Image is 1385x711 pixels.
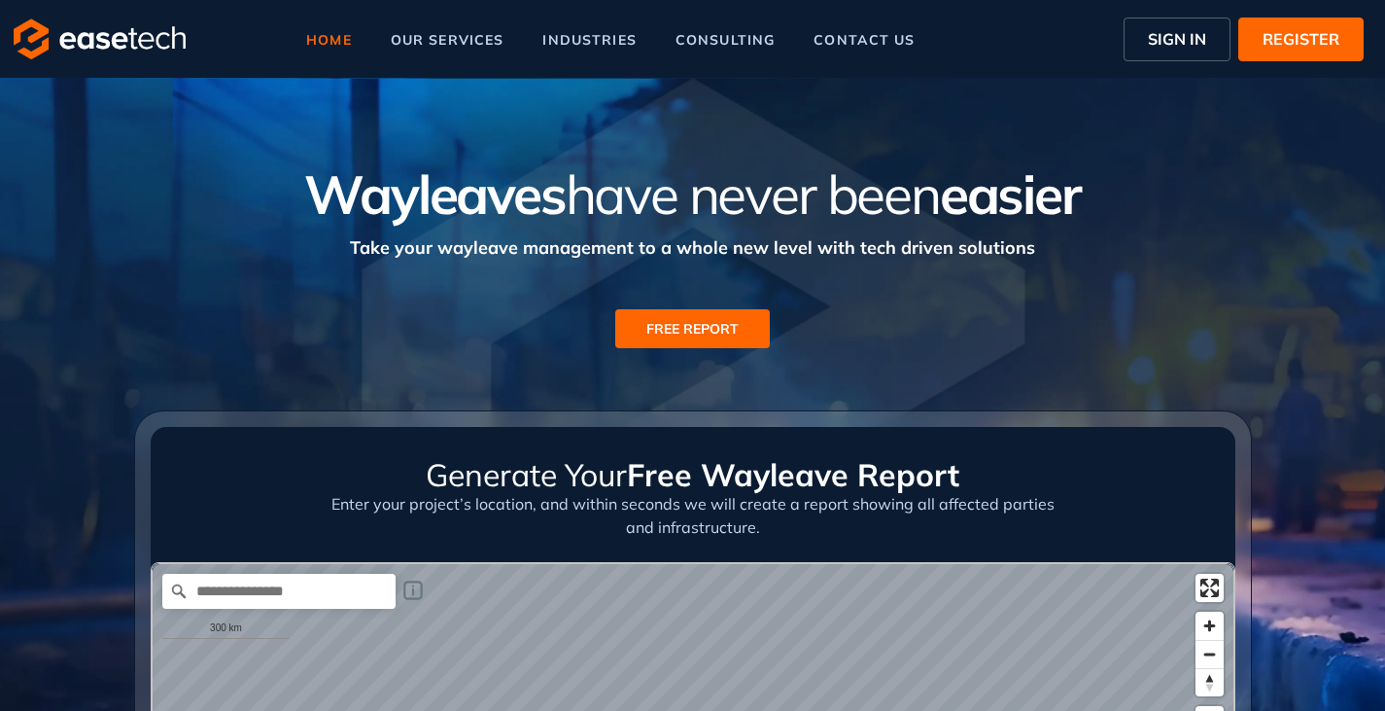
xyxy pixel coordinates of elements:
button: FREE REPORT [615,309,770,348]
button: REGISTER [1238,18,1364,61]
span: our services [391,33,504,47]
span: industries [542,33,636,47]
button: Enter fullscreen [1195,574,1224,602]
span: consulting [675,33,775,47]
span: home [306,33,352,47]
span: FREE REPORT [646,318,739,339]
button: Zoom in [1195,612,1224,640]
span: Wayleaves [304,160,565,228]
img: logo [14,18,186,59]
span: SIGN IN [1148,27,1206,51]
span: Generate Your [426,455,627,494]
button: Zoom out [1195,640,1224,668]
span: contact us [814,33,915,47]
div: Enter your project’s location, and within seconds we will create a report showing all affected pa... [331,492,1055,562]
span: easier [940,160,1081,228]
span: Free Wayleave Report [627,455,959,494]
span: Zoom out [1195,641,1224,668]
span: REGISTER [1263,27,1339,51]
div: 300 km [162,619,291,639]
span: Reset bearing to north [1195,669,1224,696]
div: Take your wayleave management to a whole new level with tech driven solutions [134,225,1252,261]
button: Reset bearing to north [1195,668,1224,696]
button: SIGN IN [1124,18,1230,61]
input: Search place... [162,574,396,609]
